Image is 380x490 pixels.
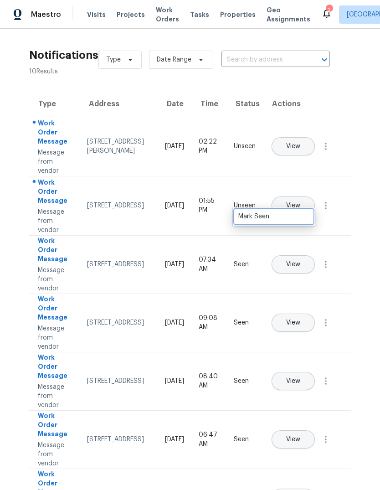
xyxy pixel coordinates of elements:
button: View [272,314,315,332]
div: Work Order Message [38,236,72,266]
div: Message from vendor [38,148,72,175]
span: Projects [117,10,145,19]
span: View [286,143,300,150]
button: View [272,137,315,155]
div: Message from vendor [38,441,72,468]
div: 06:47 AM [199,430,219,449]
div: Seen [234,260,256,269]
div: [DATE] [165,377,184,386]
div: Seen [234,318,256,327]
button: Open [318,53,331,66]
div: [DATE] [165,201,184,210]
div: 02:22 PM [199,137,219,155]
div: [STREET_ADDRESS] [87,435,150,444]
div: Unseen [234,201,256,210]
button: View [272,255,315,273]
span: View [286,378,300,385]
span: Maestro [31,10,61,19]
th: Status [226,91,263,117]
div: 2 [326,5,332,15]
div: 01:55 PM [199,196,219,215]
th: Time [191,91,226,117]
th: Address [80,91,158,117]
th: Actions [263,91,351,117]
h2: Notifications [29,51,98,60]
div: [DATE] [165,318,184,327]
span: Date Range [157,55,191,64]
div: Work Order Message [38,353,72,382]
div: [DATE] [165,435,184,444]
input: Search by address [221,53,304,67]
div: [STREET_ADDRESS][PERSON_NAME] [87,137,150,155]
span: Visits [87,10,106,19]
div: Message from vendor [38,382,72,410]
div: [DATE] [165,142,184,151]
div: [STREET_ADDRESS] [87,201,150,210]
div: Work Order Message [38,294,72,324]
button: View [272,372,315,390]
th: Type [29,91,80,117]
div: 08:40 AM [199,372,219,390]
div: Work Order Message [38,178,72,207]
span: Tasks [190,11,209,18]
div: Message from vendor [38,324,72,351]
div: Work Order Message [38,119,72,148]
div: [DATE] [165,260,184,269]
div: [STREET_ADDRESS] [87,318,150,327]
span: View [286,436,300,443]
div: Mark Seen [238,212,309,221]
div: 10 Results [29,67,98,76]
span: View [286,320,300,326]
div: Work Order Message [38,411,72,441]
div: 09:08 AM [199,314,219,332]
div: Seen [234,435,256,444]
div: 07:34 AM [199,255,219,273]
span: Geo Assignments [267,5,310,24]
div: [STREET_ADDRESS] [87,260,150,269]
span: Type [106,55,121,64]
div: [STREET_ADDRESS] [87,377,150,386]
span: View [286,202,300,209]
div: Unseen [234,142,256,151]
span: Work Orders [156,5,179,24]
button: View [272,430,315,449]
button: View [272,196,315,215]
div: Message from vendor [38,266,72,293]
div: Message from vendor [38,207,72,235]
div: Seen [234,377,256,386]
span: Properties [220,10,256,19]
th: Date [158,91,191,117]
span: View [286,261,300,268]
